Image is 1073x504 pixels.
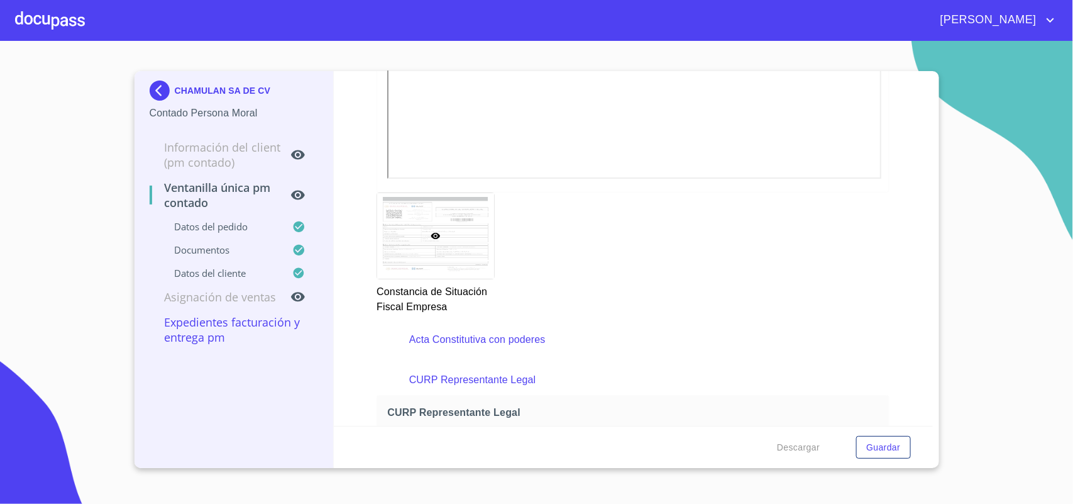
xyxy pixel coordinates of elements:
[150,81,175,101] img: Docupass spot blue
[409,372,857,388] p: CURP Representante Legal
[150,180,291,210] p: Ventanilla única PM contado
[150,220,293,233] p: Datos del pedido
[175,86,271,96] p: CHAMULAN SA DE CV
[150,106,319,121] p: Contado Persona Moral
[150,81,319,106] div: CHAMULAN SA DE CV
[387,406,884,419] span: CURP Representante Legal
[856,436,910,459] button: Guardar
[150,244,293,256] p: Documentos
[150,289,291,305] p: Asignación de Ventas
[377,279,493,315] p: Constancia de Situación Fiscal Empresa
[777,440,820,456] span: Descargar
[150,140,291,170] p: Información del Client (PM contado)
[931,10,1043,30] span: [PERSON_NAME]
[409,332,857,347] p: Acta Constitutiva con poderes
[866,440,900,456] span: Guardar
[772,436,825,459] button: Descargar
[931,10,1058,30] button: account of current user
[150,315,319,345] p: Expedientes Facturación y Entrega PM
[150,267,293,279] p: Datos del cliente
